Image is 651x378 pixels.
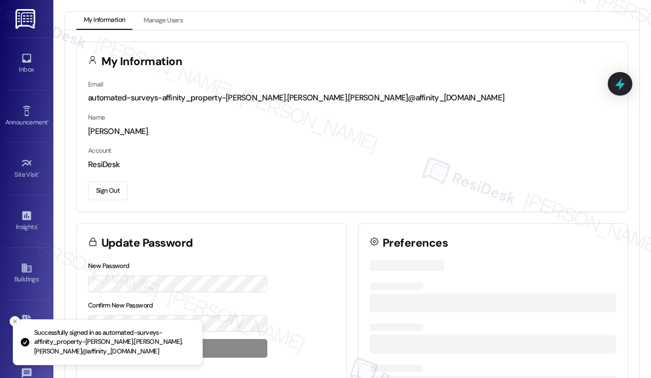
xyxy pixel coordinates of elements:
a: Insights • [5,207,48,235]
label: New Password [88,262,130,270]
span: • [37,222,38,229]
img: ResiDesk Logo [15,9,37,29]
a: Leads [5,312,48,341]
h3: Update Password [101,238,193,249]
span: • [47,117,49,124]
label: Email [88,80,103,89]
a: Inbox [5,49,48,78]
button: Manage Users [136,12,190,30]
a: Site Visit • [5,154,48,183]
button: Sign Out [88,182,128,200]
h3: My Information [101,56,182,67]
h3: Preferences [383,238,448,249]
label: Name [88,113,105,122]
button: Close toast [10,316,20,327]
div: automated-surveys-affinity_property-[PERSON_NAME].[PERSON_NAME].[PERSON_NAME]@affinity_[DOMAIN_NAME] [88,92,616,104]
label: Confirm New Password [88,301,153,310]
div: ResiDesk [88,159,616,170]
p: Successfully signed in as automated-surveys-affinity_property-[PERSON_NAME].[PERSON_NAME].[PERSON... [34,328,194,357]
a: Buildings [5,259,48,288]
label: Account [88,146,112,155]
span: • [38,169,40,177]
button: My Information [76,12,132,30]
div: [PERSON_NAME] [88,126,616,137]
